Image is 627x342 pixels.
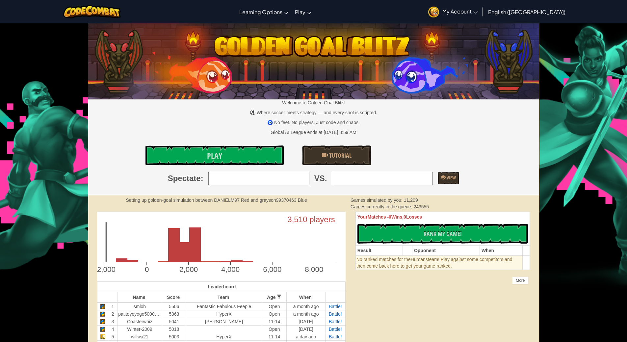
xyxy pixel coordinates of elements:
[236,3,292,21] a: Learning Options
[118,292,162,303] th: Name
[351,197,404,203] span: Games simulated by you:
[287,215,335,224] text: 3,510 players
[292,3,315,21] a: Play
[88,21,539,99] img: Golden Goal
[108,318,118,325] td: 3
[207,150,222,161] span: Play
[424,230,462,238] span: Rank My Game!
[118,303,162,310] td: smloh
[144,265,149,274] text: 0
[162,292,186,303] th: Score
[88,99,539,106] p: Welcome to Golden Goal Blitz!
[162,325,186,333] td: 5018
[485,3,569,21] a: English ([GEOGRAPHIC_DATA])
[480,246,523,256] th: When
[287,333,326,340] td: a day ago
[351,204,413,209] span: Games currently in the queue:
[329,304,342,309] a: Battle!
[208,284,236,289] span: Leaderboard
[442,8,478,15] span: My Account
[425,1,481,22] a: My Account
[108,333,118,340] td: 5
[287,325,326,333] td: [DATE]
[263,265,281,274] text: 6,000
[413,204,429,209] span: 243555
[168,173,201,184] span: Spectate
[262,310,287,318] td: Open
[262,303,287,310] td: Open
[94,265,116,274] text: -2,000
[162,303,186,310] td: 5506
[412,246,480,256] th: Opponent
[404,197,418,203] span: 11,209
[357,224,528,244] button: Rank My Game!
[305,265,323,274] text: 8,000
[88,109,539,116] p: ⚽ Where soccer meets strategy — and every shot is scripted.
[118,333,162,340] td: willwa21
[355,246,403,256] th: Result
[262,318,287,325] td: 11-14
[357,214,368,220] span: Your
[328,151,352,160] span: Tutorial
[239,9,282,15] span: Learning Options
[391,214,404,220] span: Wins,
[162,310,186,318] td: 5363
[108,303,118,310] td: 1
[63,5,121,18] img: CodeCombat logo
[329,311,342,317] a: Battle!
[162,318,186,325] td: 5041
[302,145,371,165] a: Tutorial
[428,7,439,17] img: avatar
[356,257,512,269] span: team! Play against some competitors and then come back here to get your game ranked.
[329,327,342,332] a: Battle!
[356,257,411,262] span: No ranked matches for the
[368,214,389,220] span: Matches -
[406,214,422,220] span: Losses
[287,310,326,318] td: a month ago
[314,173,327,184] span: VS.
[186,318,262,325] td: [PERSON_NAME]
[108,310,118,318] td: 2
[262,325,287,333] td: Open
[186,333,262,340] td: HyperX
[271,129,356,136] div: Global AI League ends at [DATE] 8:59 AM
[329,334,342,339] a: Battle!
[201,173,203,184] span: :
[108,325,118,333] td: 4
[126,197,307,203] strong: Setting up golden-goal simulation between DANIELM97 Red and grayson99370463 Blue
[186,310,262,318] td: HyperX
[295,9,305,15] span: Play
[287,292,326,303] th: When
[88,119,539,126] p: 🧿 No feet. No players. Just code and chaos.
[329,319,342,324] a: Battle!
[446,174,456,181] span: View
[287,303,326,310] td: a month ago
[355,212,530,222] th: 0 0
[287,318,326,325] td: [DATE]
[162,333,186,340] td: 5003
[179,265,198,274] text: 2,000
[262,292,287,303] th: Age
[186,292,262,303] th: Team
[262,333,287,340] td: 11-14
[512,276,528,284] div: More
[118,325,162,333] td: Winter-2009
[221,265,240,274] text: 4,000
[118,318,162,325] td: Coasterwhiz
[186,303,262,310] td: Fantastic Fabulous Feeple
[488,9,565,15] span: English ([GEOGRAPHIC_DATA])
[355,256,523,270] td: Humans
[118,310,162,318] td: patitoyoyogo5000+gplus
